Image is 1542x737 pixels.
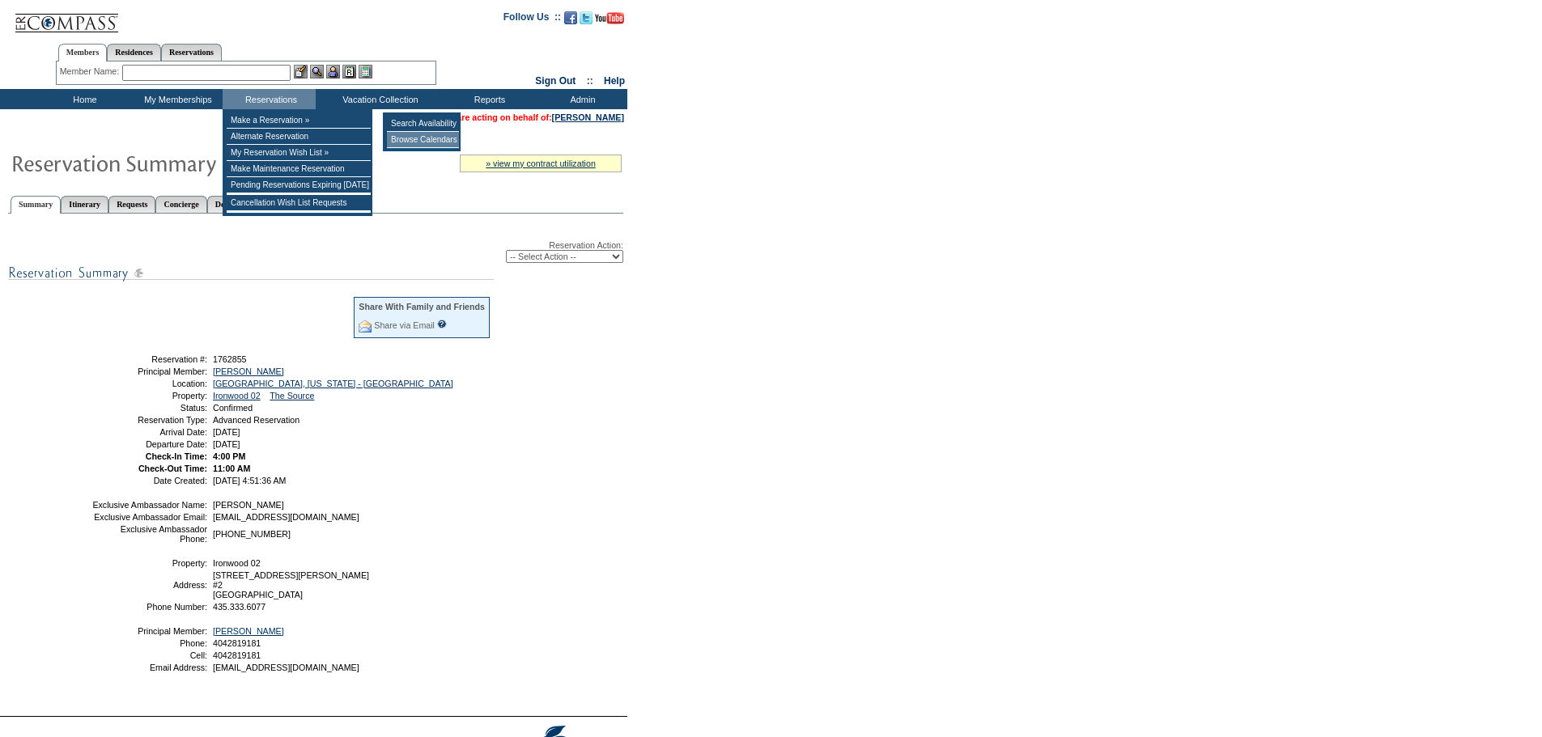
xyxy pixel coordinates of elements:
span: Ironwood 02 [213,558,261,568]
span: [PERSON_NAME] [213,500,284,510]
td: My Reservation Wish List » [227,145,371,161]
td: Arrival Date: [91,427,207,437]
td: Cell: [91,650,207,660]
span: [STREET_ADDRESS][PERSON_NAME] #2 [GEOGRAPHIC_DATA] [213,570,369,599]
a: [GEOGRAPHIC_DATA], [US_STATE] - [GEOGRAPHIC_DATA] [213,379,453,388]
span: You are acting on behalf of: [439,112,624,122]
td: Exclusive Ambassador Email: [91,512,207,522]
td: Pending Reservations Expiring [DATE] [227,177,371,193]
img: b_edit.gif [294,65,308,78]
td: Principal Member: [91,366,207,376]
img: Become our fan on Facebook [564,11,577,24]
span: Confirmed [213,403,253,413]
td: Address: [91,570,207,599]
td: Make a Reservation » [227,112,371,129]
input: What is this? [437,320,447,328]
td: Location: [91,379,207,388]
td: Alternate Reservation [227,129,371,145]
a: » view my contract utilization [486,159,596,168]
td: Cancellation Wish List Requests [227,195,371,211]
td: Principal Member: [91,626,207,636]
img: Reservaton Summary [11,146,334,179]
a: Concierge [155,196,206,213]
img: Reservations [342,65,356,78]
td: Follow Us :: [503,10,561,29]
td: My Memberships [130,89,223,109]
td: Browse Calendars [387,132,459,148]
td: Phone: [91,638,207,648]
a: Requests [108,196,155,213]
div: Member Name: [60,65,122,78]
span: [EMAIL_ADDRESS][DOMAIN_NAME] [213,512,359,522]
td: Vacation Collection [316,89,441,109]
td: Reservations [223,89,316,109]
a: Sign Out [535,75,576,87]
a: The Source [270,391,314,400]
div: Reservation Action: [8,240,623,263]
td: Reservation #: [91,354,207,364]
img: subTtlResSummary.gif [8,263,494,283]
a: Ironwood 02 [213,391,261,400]
a: Become our fan on Facebook [564,16,577,26]
img: b_calculator.gif [359,65,372,78]
span: [DATE] [213,427,240,437]
span: [DATE] 4:51:36 AM [213,476,286,485]
span: 1762855 [213,354,247,364]
span: [DATE] [213,439,240,449]
td: Admin [534,89,627,109]
td: Status: [91,403,207,413]
td: Reservation Type: [91,415,207,425]
td: Reports [441,89,534,109]
td: Property: [91,391,207,400]
td: Phone Number: [91,602,207,612]
a: Residences [107,44,161,61]
td: Home [36,89,130,109]
strong: Check-In Time: [146,451,207,461]
div: Share With Family and Friends [359,302,485,311]
a: Help [604,75,625,87]
span: 11:00 AM [213,464,250,473]
td: Property: [91,558,207,568]
td: Email Address: [91,663,207,672]
a: Detail [207,196,244,213]
a: [PERSON_NAME] [552,112,624,122]
strong: Check-Out Time: [138,464,207,473]
span: :: [587,75,593,87]
a: Itinerary [61,196,108,213]
a: Share via Email [374,320,435,330]
a: Subscribe to our YouTube Channel [595,16,624,26]
td: Exclusive Ambassador Name: [91,500,207,510]
span: 4:00 PM [213,451,245,461]
a: Reservations [161,44,222,61]
a: [PERSON_NAME] [213,626,284,636]
td: Search Availability [387,116,459,132]
td: Exclusive Ambassador Phone: [91,524,207,544]
td: Departure Date: [91,439,207,449]
span: 4042819181 [213,650,261,660]
span: Advanced Reservation [213,415,299,425]
a: [PERSON_NAME] [213,366,284,376]
td: Date Created: [91,476,207,485]
span: 435.333.6077 [213,602,265,612]
a: Follow us on Twitter [580,16,593,26]
img: View [310,65,324,78]
a: Members [58,44,108,61]
span: 4042819181 [213,638,261,648]
img: Subscribe to our YouTube Channel [595,12,624,24]
td: Make Maintenance Reservation [227,161,371,177]
img: Follow us on Twitter [580,11,593,24]
span: [PHONE_NUMBER] [213,529,291,539]
a: Summary [11,196,61,214]
img: Impersonate [326,65,340,78]
span: [EMAIL_ADDRESS][DOMAIN_NAME] [213,663,359,672]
